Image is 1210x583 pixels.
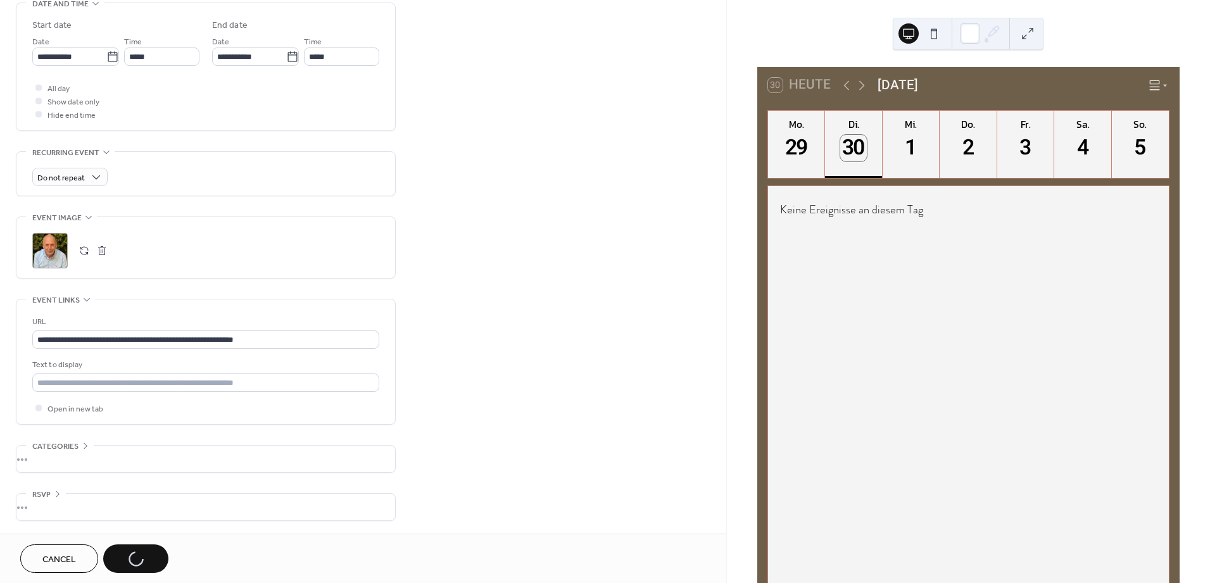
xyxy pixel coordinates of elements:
[32,315,377,329] div: URL
[32,488,51,501] span: RSVP
[32,233,68,268] div: ;
[37,171,85,185] span: Do not repeat
[1054,111,1111,178] button: Sa.4
[32,358,377,372] div: Text to display
[32,211,82,225] span: Event image
[768,111,825,178] button: Mo.29
[212,19,248,32] div: End date
[32,35,49,49] span: Date
[829,117,878,132] div: Di.
[878,75,918,95] div: [DATE]
[1012,135,1039,161] div: 3
[42,553,76,567] span: Cancel
[16,494,395,520] div: •••
[840,135,867,161] div: 30
[32,19,72,32] div: Start date
[47,403,103,416] span: Open in new tab
[898,135,924,161] div: 1
[997,111,1054,178] button: Fr.3
[943,117,993,132] div: Do.
[940,111,997,178] button: Do.2
[783,135,810,161] div: 29
[1127,135,1154,161] div: 5
[1112,111,1169,178] button: So.5
[47,82,70,96] span: All day
[32,294,80,307] span: Event links
[47,109,96,122] span: Hide end time
[886,117,936,132] div: Mi.
[32,146,99,160] span: Recurring event
[212,35,229,49] span: Date
[32,440,79,453] span: Categories
[124,35,142,49] span: Time
[47,96,99,109] span: Show date only
[1069,135,1096,161] div: 4
[1001,117,1050,132] div: Fr.
[772,117,821,132] div: Mo.
[1116,117,1165,132] div: So.
[955,135,981,161] div: 2
[883,111,940,178] button: Mi.1
[825,111,882,178] button: Di.30
[20,544,98,573] button: Cancel
[16,446,395,472] div: •••
[770,192,1167,227] div: Keine Ereignisse an diesem Tag
[304,35,322,49] span: Time
[1058,117,1107,132] div: Sa.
